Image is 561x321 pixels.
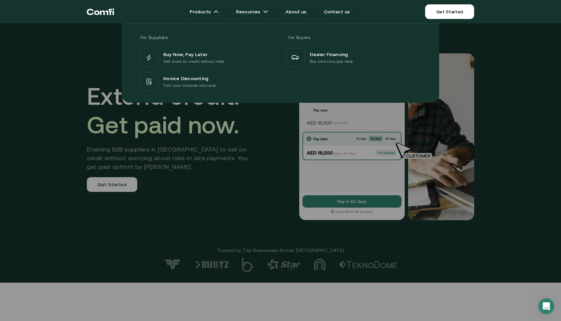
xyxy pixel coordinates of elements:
a: Return to the top of the Comfi home page [87,2,114,22]
p: Turn your invoices into cash [163,82,216,89]
span: Buy Now, Pay Later [163,50,207,58]
a: Contact us [316,5,358,18]
p: Sell more on credit without risks [163,58,224,65]
iframe: Intercom live chat [538,298,554,314]
span: Invoice Discounting [163,74,208,82]
span: Dealer Financing [310,50,348,58]
a: Invoice DiscountingTurn your invoices into cash [138,71,276,92]
a: Resourcesarrow icons [228,5,276,18]
span: For Buyers [289,35,310,40]
img: arrow icons [213,9,219,14]
a: Get Started [425,4,474,19]
a: Buy Now, Pay LaterSell more on credit without risks [138,47,276,68]
p: Buy cars now, pay later [310,58,353,65]
img: arrow icons [263,9,268,14]
span: For Suppliers [141,35,167,40]
a: Dealer FinancingBuy cars now, pay later [285,47,423,68]
a: About us [277,5,314,18]
a: Productsarrow icons [182,5,227,18]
